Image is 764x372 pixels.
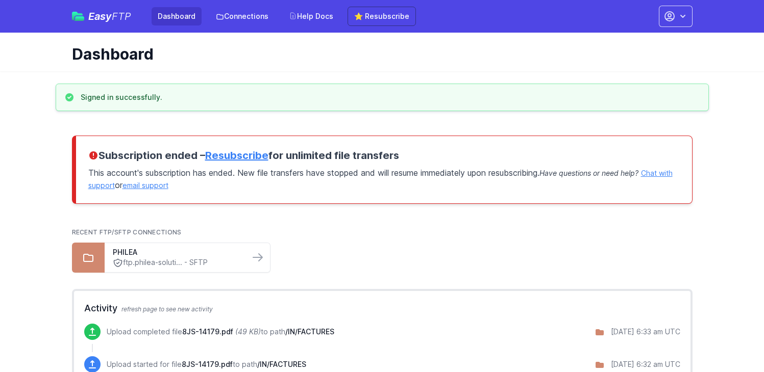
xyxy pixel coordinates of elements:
h2: Recent FTP/SFTP Connections [72,228,693,236]
span: 8JS-14179.pdf [182,327,233,336]
i: (49 KB) [235,327,261,336]
a: PHILEA [113,247,241,257]
a: ftp.philea-soluti... - SFTP [113,257,241,268]
span: /IN/FACTURES [285,327,334,336]
p: Upload completed file to path [107,327,334,337]
h2: Activity [84,301,680,315]
div: [DATE] 6:33 am UTC [611,327,680,337]
span: Have questions or need help? [539,169,638,177]
a: Dashboard [152,7,202,25]
span: Easy [88,11,131,21]
a: Resubscribe [205,149,268,162]
p: Upload started for file to path [107,359,306,369]
a: Connections [210,7,275,25]
h3: Subscription ended – for unlimited file transfers [88,148,680,163]
a: Help Docs [283,7,339,25]
div: [DATE] 6:32 am UTC [611,359,680,369]
h3: Signed in successfully. [81,92,162,102]
img: easyftp_logo.png [72,12,84,21]
span: FTP [112,10,131,22]
a: ⭐ Resubscribe [348,7,416,26]
p: This account's subscription has ended. New file transfers have stopped and will resume immediatel... [88,163,680,191]
a: email support [122,181,168,190]
span: 8JS-14179.pdf [182,360,233,368]
h1: Dashboard [72,45,684,63]
span: refresh page to see new activity [121,305,213,313]
span: /IN/FACTURES [257,360,306,368]
a: EasyFTP [72,11,131,21]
